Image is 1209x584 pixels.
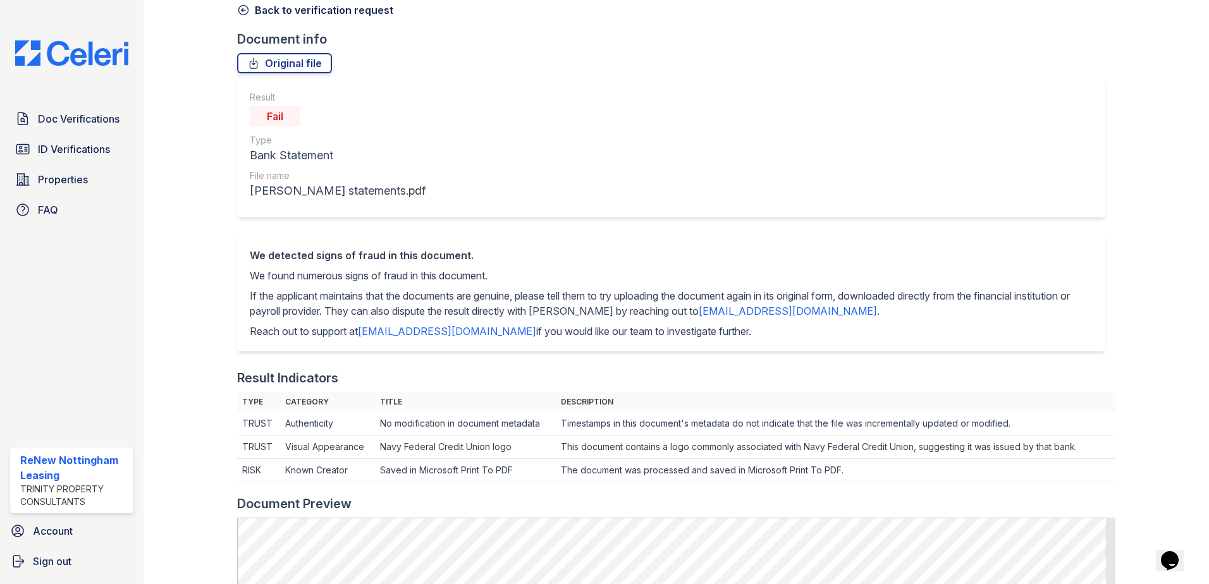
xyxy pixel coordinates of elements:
td: Known Creator [280,459,375,482]
a: Account [5,518,138,544]
td: Timestamps in this document's metadata do not indicate that the file was incrementally updated or... [556,412,1115,435]
p: Reach out to support at if you would like our team to investigate further. [250,324,1093,339]
td: The document was processed and saved in Microsoft Print To PDF. [556,459,1115,482]
div: Trinity Property Consultants [20,483,128,508]
td: No modification in document metadata [375,412,556,435]
img: CE_Logo_Blue-a8612792a0a2168367f1c8372b55b34899dd931a85d93a1a3d3e32e68fde9ad4.png [5,40,138,66]
td: This document contains a logo commonly associated with Navy Federal Credit Union, suggesting it w... [556,435,1115,459]
div: Result [250,91,426,104]
div: Fail [250,106,300,126]
td: Saved in Microsoft Print To PDF [375,459,556,482]
a: FAQ [10,197,133,222]
span: Account [33,523,73,538]
a: ID Verifications [10,137,133,162]
th: Type [237,392,280,412]
a: [EMAIL_ADDRESS][DOMAIN_NAME] [699,305,877,317]
div: Document Preview [237,495,352,513]
iframe: chat widget [1156,533,1196,571]
td: TRUST [237,412,280,435]
div: Type [250,134,426,147]
th: Description [556,392,1115,412]
div: [PERSON_NAME] statements.pdf [250,182,426,200]
a: Properties [10,167,133,192]
div: Result Indicators [237,369,338,387]
th: Title [375,392,556,412]
div: Bank Statement [250,147,426,164]
td: TRUST [237,435,280,459]
a: Back to verification request [237,3,393,18]
span: . [877,305,880,317]
td: Visual Appearance [280,435,375,459]
p: We found numerous signs of fraud in this document. [250,268,1093,283]
a: Original file [237,53,332,73]
div: Document info [237,30,1115,48]
a: Doc Verifications [10,106,133,131]
div: ReNew Nottingham Leasing [20,453,128,483]
p: If the applicant maintains that the documents are genuine, please tell them to try uploading the ... [250,288,1093,319]
div: File name [250,169,426,182]
span: Properties [38,172,88,187]
td: Authenticity [280,412,375,435]
th: Category [280,392,375,412]
span: Doc Verifications [38,111,120,126]
span: Sign out [33,554,71,569]
a: [EMAIL_ADDRESS][DOMAIN_NAME] [358,325,536,338]
span: FAQ [38,202,58,217]
td: RISK [237,459,280,482]
td: Navy Federal Credit Union logo [375,435,556,459]
span: ID Verifications [38,142,110,157]
a: Sign out [5,549,138,574]
div: We detected signs of fraud in this document. [250,248,1093,263]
